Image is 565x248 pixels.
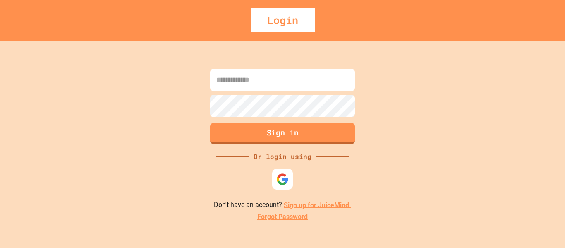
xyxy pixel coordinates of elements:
a: Sign up for JuiceMind. [284,201,351,209]
div: Login [251,8,315,32]
div: Or login using [249,152,316,161]
button: Sign in [210,123,355,144]
p: Don't have an account? [214,200,351,210]
a: Forgot Password [257,212,308,222]
img: google-icon.svg [276,173,289,185]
